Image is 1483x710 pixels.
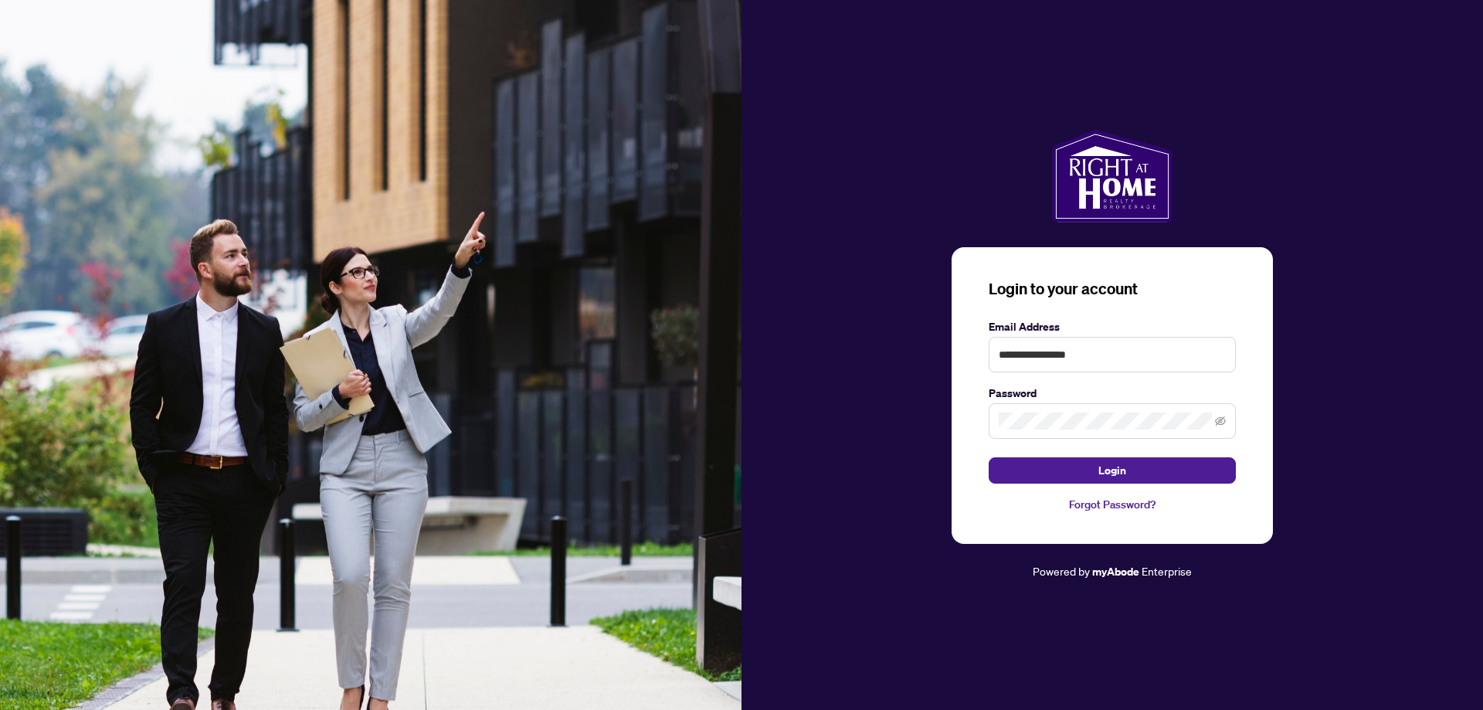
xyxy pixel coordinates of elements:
span: Powered by [1033,564,1090,578]
a: myAbode [1092,563,1139,580]
h3: Login to your account [989,278,1236,300]
label: Password [989,385,1236,402]
button: Login [989,457,1236,484]
span: eye-invisible [1215,416,1226,426]
img: ma-logo [1052,130,1172,223]
span: Enterprise [1142,564,1192,578]
a: Forgot Password? [989,496,1236,513]
label: Email Address [989,318,1236,335]
span: Login [1098,458,1126,483]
